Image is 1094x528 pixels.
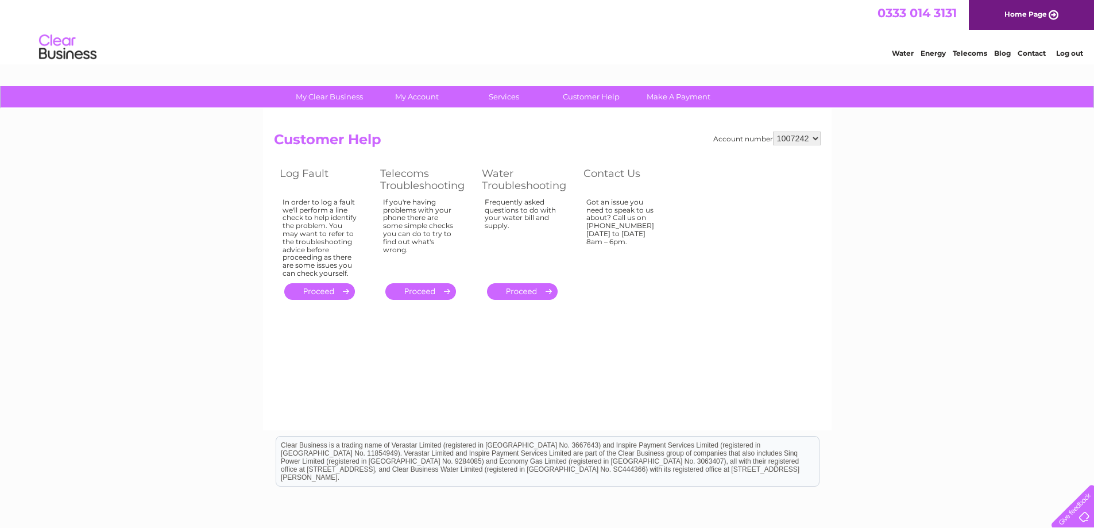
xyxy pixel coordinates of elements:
a: Telecoms [953,49,987,57]
a: Energy [921,49,946,57]
div: If you're having problems with your phone there are some simple checks you can do to try to find ... [383,198,459,273]
a: My Clear Business [282,86,377,107]
th: Contact Us [578,164,678,195]
a: Customer Help [544,86,639,107]
div: Clear Business is a trading name of Verastar Limited (registered in [GEOGRAPHIC_DATA] No. 3667643... [276,6,819,56]
div: Account number [713,132,821,145]
a: . [284,283,355,300]
a: 0333 014 3131 [877,6,957,20]
a: Make A Payment [631,86,726,107]
div: Got an issue you need to speak to us about? Call us on [PHONE_NUMBER] [DATE] to [DATE] 8am – 6pm. [586,198,661,273]
a: Blog [994,49,1011,57]
a: Contact [1018,49,1046,57]
a: Services [457,86,551,107]
th: Log Fault [274,164,374,195]
a: My Account [369,86,464,107]
div: In order to log a fault we'll perform a line check to help identify the problem. You may want to ... [283,198,357,278]
a: Water [892,49,914,57]
a: Log out [1056,49,1083,57]
th: Water Troubleshooting [476,164,578,195]
a: . [385,283,456,300]
th: Telecoms Troubleshooting [374,164,476,195]
img: logo.png [38,30,97,65]
div: Frequently asked questions to do with your water bill and supply. [485,198,560,273]
h2: Customer Help [274,132,821,153]
a: . [487,283,558,300]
